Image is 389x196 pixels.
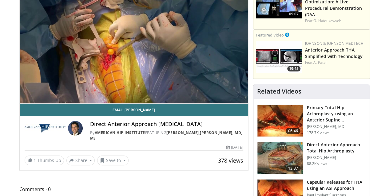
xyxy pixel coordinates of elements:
[307,130,329,135] p: 178.7K views
[90,130,243,141] div: By FEATURING ,
[218,157,243,164] span: 378 views
[307,179,366,191] h3: Capsular Releases for THA using an ASI Approach
[257,105,303,137] img: 263423_3.png.150x105_q85_crop-smart_upscale.jpg
[19,185,248,193] span: Comments 0
[307,105,366,123] h3: Primary Total Hip Arthroplasty using an Anterior Supine Intermuscula…
[20,104,248,116] a: Email [PERSON_NAME]
[257,105,366,137] a: 06:46 Primary Total Hip Arthroplasty using an Anterior Supine Intermuscula… [PERSON_NAME], MD 178...
[256,41,302,73] img: 06bb1c17-1231-4454-8f12-6191b0b3b81a.150x105_q85_crop-smart_upscale.jpg
[305,41,363,46] a: Johnson & Johnson MedTech
[68,121,83,136] img: Avatar
[287,11,300,17] span: 09:07
[313,60,327,65] a: A. Patel
[305,18,367,24] div: Feat.
[25,121,65,136] img: American Hip Institute
[166,130,199,135] a: [PERSON_NAME]
[66,156,95,165] button: Share
[307,124,366,129] p: [PERSON_NAME], MD
[313,18,341,23] a: G. Haidukewych
[286,165,300,171] span: 13:37
[307,161,327,166] p: 88.2K views
[95,130,145,135] a: American Hip Institute
[307,155,366,160] p: [PERSON_NAME]
[305,60,367,65] div: Feat.
[25,156,64,165] a: 1 Thumbs Up
[90,121,243,128] h4: Direct Anterior Approach [MEDICAL_DATA]
[307,142,366,154] h3: Direct Anterior Approach Total Hip Arthroplasty
[256,41,302,73] a: 19:45
[256,32,284,38] small: Featured Video
[257,88,301,95] h4: Related Videos
[97,156,129,165] button: Save to
[34,157,36,163] span: 1
[257,142,366,174] a: 13:37 Direct Anterior Approach Total Hip Arthroplasty [PERSON_NAME] 88.2K views
[286,128,300,134] span: 06:46
[90,130,242,141] a: [PERSON_NAME], MD, MS
[287,66,300,71] span: 19:45
[305,47,363,59] a: Anterior Approach THA Simplified with Technology
[226,145,243,150] div: [DATE]
[257,142,303,174] img: 294118_0000_1.png.150x105_q85_crop-smart_upscale.jpg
